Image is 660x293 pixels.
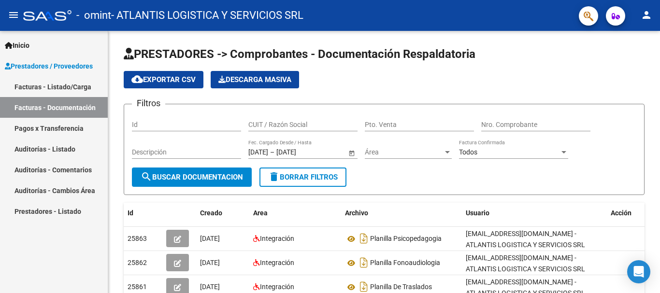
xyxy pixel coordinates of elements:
[131,73,143,85] mat-icon: cloud_download
[249,203,341,223] datatable-header-cell: Area
[211,71,299,88] button: Descarga Masiva
[346,148,357,158] button: Open calendar
[270,148,274,156] span: –
[607,203,655,223] datatable-header-cell: Acción
[132,167,252,187] button: Buscar Documentacion
[611,209,631,217] span: Acción
[370,283,432,291] span: Planilla De Traslados
[128,283,147,291] span: 25861
[253,209,268,217] span: Area
[260,283,294,291] span: Integración
[365,148,443,156] span: Área
[200,283,220,291] span: [DATE]
[466,254,585,284] span: [EMAIL_ADDRESS][DOMAIN_NAME] - ATLANTIS LOGISTICA Y SERVICIOS SRL ATLANTIS LOGISTICA Y SERVICIOS SRL
[128,259,147,266] span: 25862
[200,209,222,217] span: Creado
[268,173,338,181] span: Borrar Filtros
[259,167,346,187] button: Borrar Filtros
[196,203,249,223] datatable-header-cell: Creado
[111,5,303,26] span: - ATLANTIS LOGISTICA Y SERVICIOS SRL
[5,61,93,71] span: Prestadores / Proveedores
[345,209,368,217] span: Archivo
[124,203,162,223] datatable-header-cell: Id
[466,230,585,260] span: [EMAIL_ADDRESS][DOMAIN_NAME] - ATLANTIS LOGISTICA Y SERVICIOS SRL ATLANTIS LOGISTICA Y SERVICIOS SRL
[124,47,475,61] span: PRESTADORES -> Comprobantes - Documentación Respaldatoria
[248,148,268,156] input: Fecha inicio
[260,235,294,242] span: Integración
[459,148,477,156] span: Todos
[358,231,370,246] i: Descargar documento
[268,171,280,182] mat-icon: delete
[341,203,462,223] datatable-header-cell: Archivo
[5,40,29,51] span: Inicio
[462,203,607,223] datatable-header-cell: Usuario
[260,259,294,266] span: Integración
[358,255,370,270] i: Descargar documento
[124,71,203,88] button: Exportar CSV
[141,171,152,182] mat-icon: search
[218,75,291,84] span: Descarga Masiva
[128,235,147,242] span: 25863
[627,260,650,283] div: Open Intercom Messenger
[200,259,220,266] span: [DATE]
[131,75,196,84] span: Exportar CSV
[8,9,19,21] mat-icon: menu
[200,235,220,242] span: [DATE]
[141,173,243,181] span: Buscar Documentacion
[276,148,324,156] input: Fecha fin
[211,71,299,88] app-download-masive: Descarga masiva de comprobantes (adjuntos)
[132,97,165,110] h3: Filtros
[370,235,442,243] span: Planilla Psicopedagogia
[128,209,133,217] span: Id
[370,259,440,267] span: Planilla Fonoaudiologia
[641,9,652,21] mat-icon: person
[466,209,489,217] span: Usuario
[76,5,111,26] span: - omint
